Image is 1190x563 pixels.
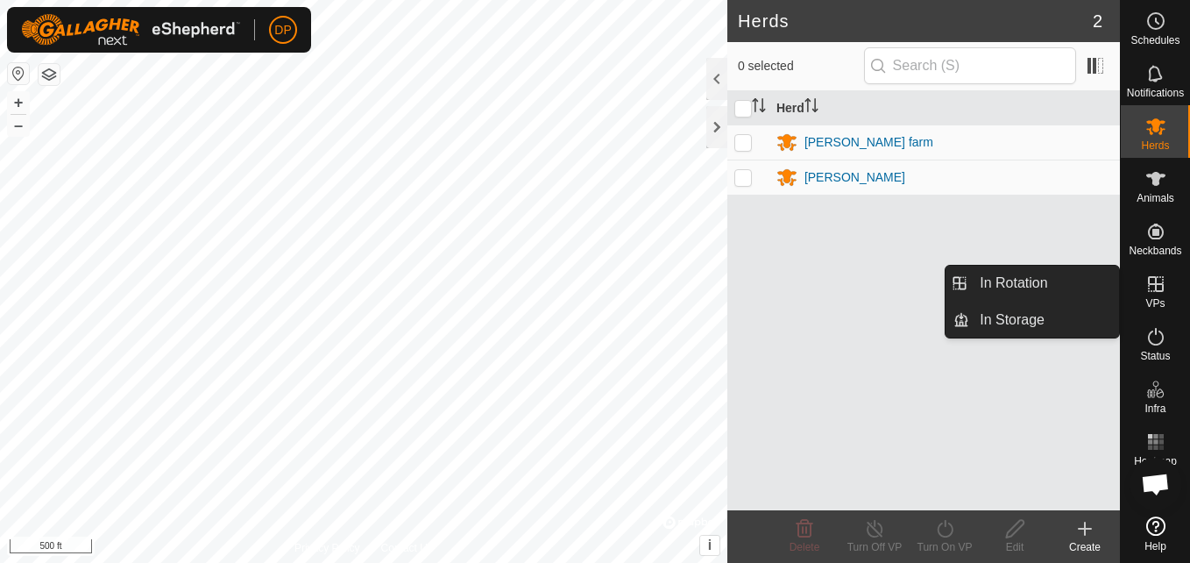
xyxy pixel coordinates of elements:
[1141,140,1169,151] span: Herds
[752,101,766,115] p-sorticon: Activate to sort
[738,57,864,75] span: 0 selected
[1130,35,1179,46] span: Schedules
[21,14,240,46] img: Gallagher Logo
[8,63,29,84] button: Reset Map
[790,541,820,553] span: Delete
[1130,458,1182,510] div: Open chat
[700,536,719,555] button: i
[294,540,360,556] a: Privacy Policy
[1127,88,1184,98] span: Notifications
[804,168,905,187] div: [PERSON_NAME]
[864,47,1076,84] input: Search (S)
[980,273,1047,294] span: In Rotation
[804,133,933,152] div: [PERSON_NAME] farm
[381,540,433,556] a: Contact Us
[1144,541,1166,552] span: Help
[1144,403,1165,414] span: Infra
[1121,510,1190,559] a: Help
[969,303,1119,338] a: In Storage
[1050,539,1120,555] div: Create
[910,539,980,555] div: Turn On VP
[1137,193,1174,203] span: Animals
[839,539,910,555] div: Turn Off VP
[980,310,1045,331] span: In Storage
[738,11,1093,32] h2: Herds
[8,92,29,113] button: +
[1129,246,1181,256] span: Neckbands
[39,64,60,85] button: Map Layers
[274,21,291,39] span: DP
[708,538,712,552] span: i
[8,115,29,136] button: –
[769,91,1120,125] th: Herd
[1145,298,1165,309] span: VPs
[980,539,1050,555] div: Edit
[1093,8,1102,34] span: 2
[946,266,1119,301] li: In Rotation
[1134,456,1177,467] span: Heatmap
[1140,351,1170,361] span: Status
[969,266,1119,301] a: In Rotation
[946,303,1119,338] li: In Storage
[804,101,818,115] p-sorticon: Activate to sort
